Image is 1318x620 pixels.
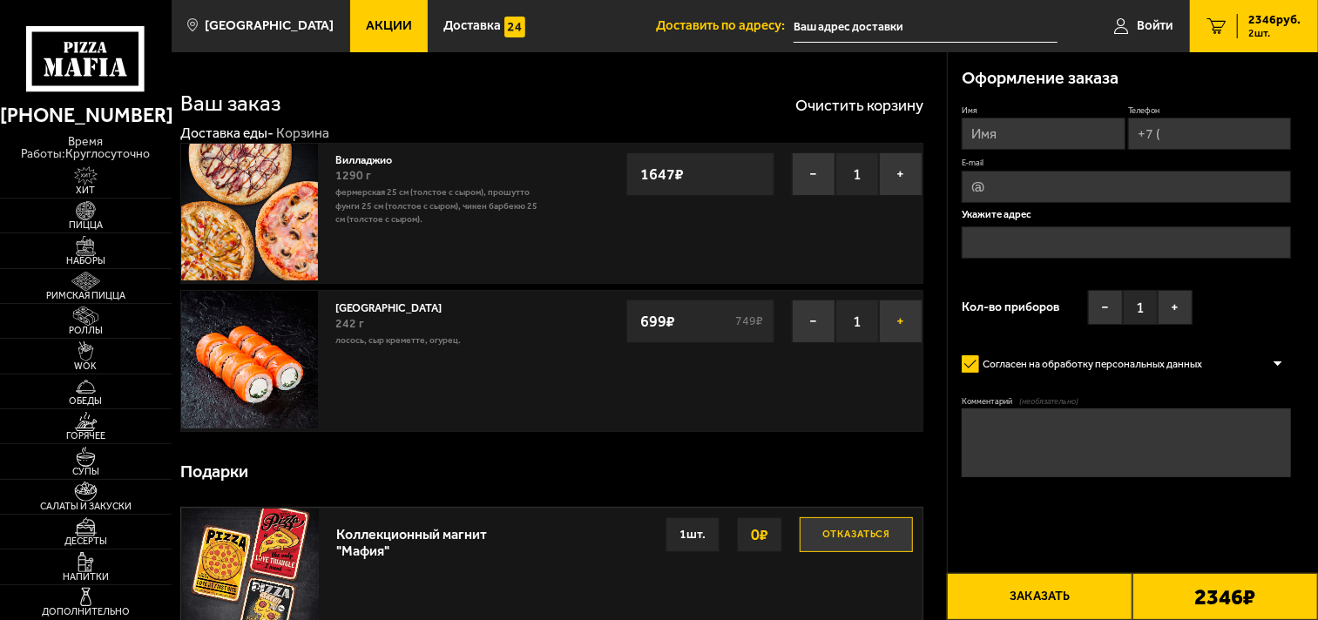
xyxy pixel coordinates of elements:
[180,463,248,481] h3: Подарки
[1137,19,1173,32] span: Войти
[1248,14,1301,26] span: 2346 руб.
[1128,104,1292,116] label: Телефон
[336,517,489,559] div: Коллекционный магнит "Мафия"
[180,125,274,141] a: Доставка еды-
[656,19,794,32] span: Доставить по адресу:
[962,118,1125,150] input: Имя
[636,158,688,191] strong: 1647 ₽
[800,517,913,552] button: Отказаться
[879,152,923,196] button: +
[1195,586,1256,608] b: 2346 ₽
[335,149,406,166] a: Вилладжио
[1088,290,1123,325] button: −
[835,300,879,343] span: 1
[962,210,1291,220] p: Укажите адрес
[443,19,501,32] span: Доставка
[962,171,1291,203] input: @
[962,70,1119,87] h3: Оформление заказа
[1128,118,1292,150] input: +7 (
[962,104,1125,116] label: Имя
[1158,290,1193,325] button: +
[792,300,835,343] button: −
[733,315,766,327] s: 749 ₽
[180,92,280,114] h1: Ваш заказ
[795,98,923,113] button: Очистить корзину
[335,334,543,347] p: лосось, Сыр креметте, огурец.
[276,125,329,142] div: Корзина
[794,10,1058,43] input: Ваш адрес доставки
[1123,290,1158,325] span: 1
[962,301,1059,313] span: Кол-во приборов
[366,19,412,32] span: Акции
[962,350,1215,378] label: Согласен на обработку персональных данных
[636,305,679,338] strong: 699 ₽
[335,168,371,183] span: 1290 г
[205,19,334,32] span: [GEOGRAPHIC_DATA]
[747,518,773,551] strong: 0 ₽
[879,300,923,343] button: +
[792,152,835,196] button: −
[666,517,720,552] div: 1 шт.
[962,395,1291,407] label: Комментарий
[1019,395,1079,407] span: (необязательно)
[335,185,543,226] p: Фермерская 25 см (толстое с сыром), Прошутто Фунги 25 см (толстое с сыром), Чикен Барбекю 25 см (...
[504,17,525,37] img: 15daf4d41897b9f0e9f617042186c801.svg
[962,157,1291,168] label: E-mail
[335,297,456,314] a: [GEOGRAPHIC_DATA]
[947,573,1132,620] button: Заказать
[1248,28,1301,38] span: 2 шт.
[335,316,364,331] span: 242 г
[835,152,879,196] span: 1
